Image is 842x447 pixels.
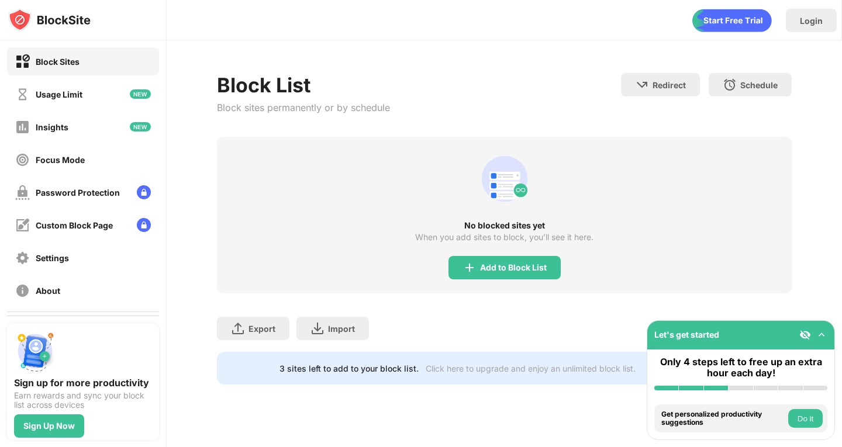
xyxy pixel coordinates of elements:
[36,122,68,132] div: Insights
[653,80,686,90] div: Redirect
[137,218,151,232] img: lock-menu.svg
[36,253,69,263] div: Settings
[800,16,823,26] div: Login
[36,57,80,67] div: Block Sites
[36,286,60,296] div: About
[15,218,30,233] img: customize-block-page-off.svg
[426,363,636,373] div: Click here to upgrade and enjoy an unlimited block list.
[480,263,547,272] div: Add to Block List
[8,8,91,32] img: logo-blocksite.svg
[15,87,30,102] img: time-usage-off.svg
[217,221,791,230] div: No blocked sites yet
[415,233,593,242] div: When you add sites to block, you’ll see it here.
[799,329,811,341] img: eye-not-visible.svg
[36,155,85,165] div: Focus Mode
[788,409,823,428] button: Do it
[661,410,785,427] div: Get personalized productivity suggestions
[740,80,778,90] div: Schedule
[15,185,30,200] img: password-protection-off.svg
[36,220,113,230] div: Custom Block Page
[477,151,533,207] div: animation
[279,363,419,373] div: 3 sites left to add to your block list.
[14,391,152,410] div: Earn rewards and sync your block list across devices
[15,54,30,69] img: block-on.svg
[130,122,151,131] img: new-icon.svg
[14,377,152,389] div: Sign up for more productivity
[15,120,30,134] img: insights-off.svg
[130,89,151,99] img: new-icon.svg
[692,9,772,32] div: animation
[15,283,30,298] img: about-off.svg
[14,330,56,372] img: push-signup.svg
[217,102,390,113] div: Block sites permanently or by schedule
[15,153,30,167] img: focus-off.svg
[249,324,275,334] div: Export
[816,329,827,341] img: omni-setup-toggle.svg
[36,89,82,99] div: Usage Limit
[137,185,151,199] img: lock-menu.svg
[15,251,30,265] img: settings-off.svg
[36,188,120,197] div: Password Protection
[654,330,719,339] div: Let's get started
[654,356,827,379] div: Only 4 steps left to free up an extra hour each day!
[217,73,390,97] div: Block List
[23,421,75,431] div: Sign Up Now
[328,324,355,334] div: Import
